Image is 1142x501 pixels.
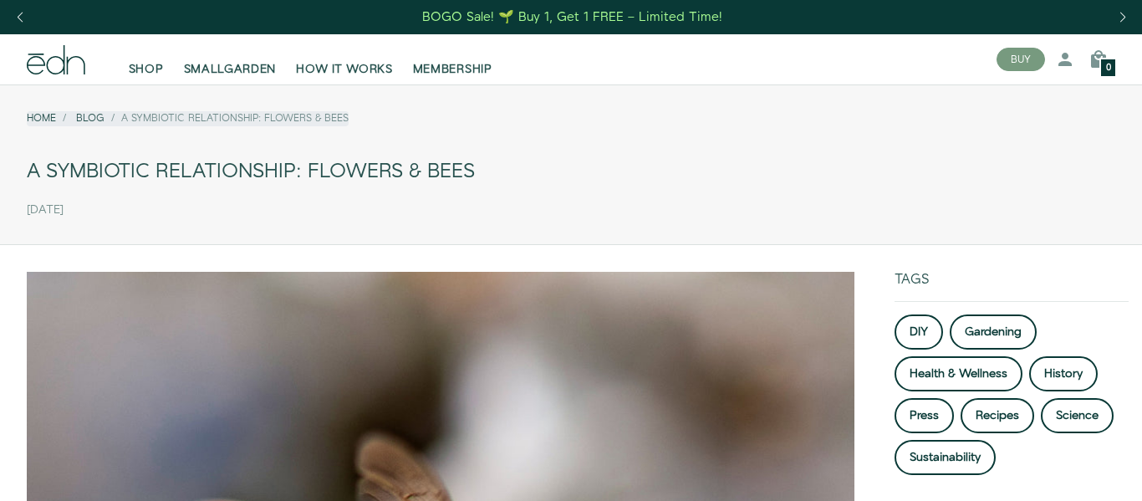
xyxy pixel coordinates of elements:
a: DIY [895,314,943,350]
nav: breadcrumbs [27,111,349,125]
span: HOW IT WORKS [296,61,392,78]
a: Sustainability [895,440,996,475]
a: SMALLGARDEN [174,41,287,78]
div: BOGO Sale! 🌱 Buy 1, Get 1 FREE – Limited Time! [422,8,722,26]
a: History [1029,356,1098,391]
a: Blog [76,111,105,125]
a: BOGO Sale! 🌱 Buy 1, Get 1 FREE – Limited Time! [421,4,725,30]
a: Health & Wellness [895,356,1022,391]
span: SHOP [129,61,164,78]
button: BUY [997,48,1045,71]
span: SMALLGARDEN [184,61,277,78]
span: MEMBERSHIP [413,61,492,78]
a: Home [27,111,56,125]
a: Recipes [961,398,1034,433]
a: Press [895,398,954,433]
a: HOW IT WORKS [286,41,402,78]
time: [DATE] [27,203,64,217]
a: SHOP [119,41,174,78]
a: Science [1041,398,1114,433]
div: A Symbiotic Relationship: Flowers & Bees [27,153,1115,191]
a: Gardening [950,314,1037,350]
span: 0 [1106,64,1111,73]
a: MEMBERSHIP [403,41,502,78]
div: Tags [895,272,1129,301]
li: A Symbiotic Relationship: Flowers & Bees [105,111,349,125]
